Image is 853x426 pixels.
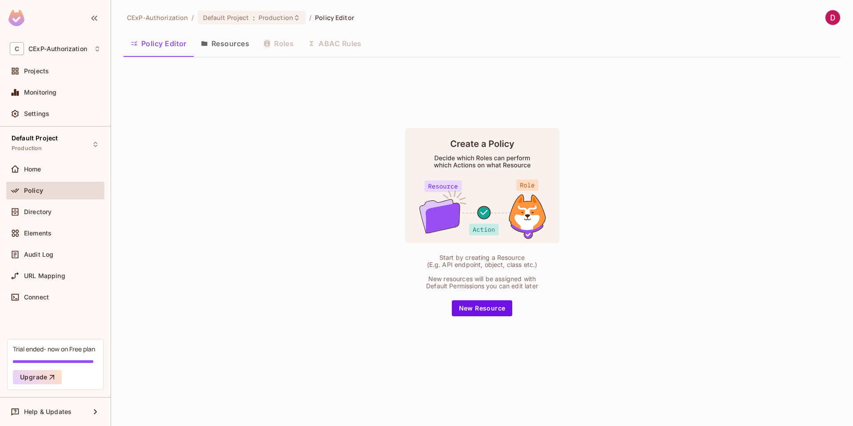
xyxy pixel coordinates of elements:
[12,145,42,152] span: Production
[24,68,49,75] span: Projects
[24,408,72,415] span: Help & Updates
[13,345,95,353] div: Trial ended- now on Free plan
[191,13,194,22] li: /
[10,42,24,55] span: C
[24,294,49,301] span: Connect
[422,254,542,268] div: Start by creating a Resource (E.g. API endpoint, object, class etc.)
[309,13,311,22] li: /
[315,13,354,22] span: Policy Editor
[422,275,542,290] div: New resources will be assigned with Default Permissions you can edit later
[24,166,41,173] span: Home
[24,208,52,215] span: Directory
[24,110,49,117] span: Settings
[203,13,249,22] span: Default Project
[24,272,65,279] span: URL Mapping
[124,32,194,55] button: Policy Editor
[24,230,52,237] span: Elements
[194,32,256,55] button: Resources
[452,300,513,316] button: New Resource
[13,370,62,384] button: Upgrade
[8,10,24,26] img: SReyMgAAAABJRU5ErkJggg==
[24,89,57,96] span: Monitoring
[252,14,255,21] span: :
[127,13,188,22] span: the active workspace
[259,13,293,22] span: Production
[24,251,53,258] span: Audit Log
[28,45,87,52] span: Workspace: CExP-Authorization
[825,10,840,25] img: Dung Vo
[24,187,43,194] span: Policy
[12,135,58,142] span: Default Project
